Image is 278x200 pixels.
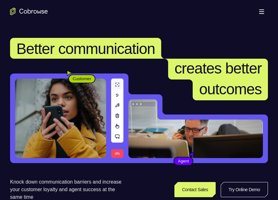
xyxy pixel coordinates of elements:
[199,81,262,97] span: outcomes
[128,99,263,158] img: A customer support agent talking on the phone
[111,79,123,158] img: A series of tools used in co-browsing sessions
[174,182,216,197] a: Contact Sales
[16,40,155,57] span: Better communication
[221,182,268,197] a: Try Online Demo
[15,79,106,158] img: A customer holding their phone
[174,60,262,77] span: creates better
[10,8,48,15] a: Go to the home page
